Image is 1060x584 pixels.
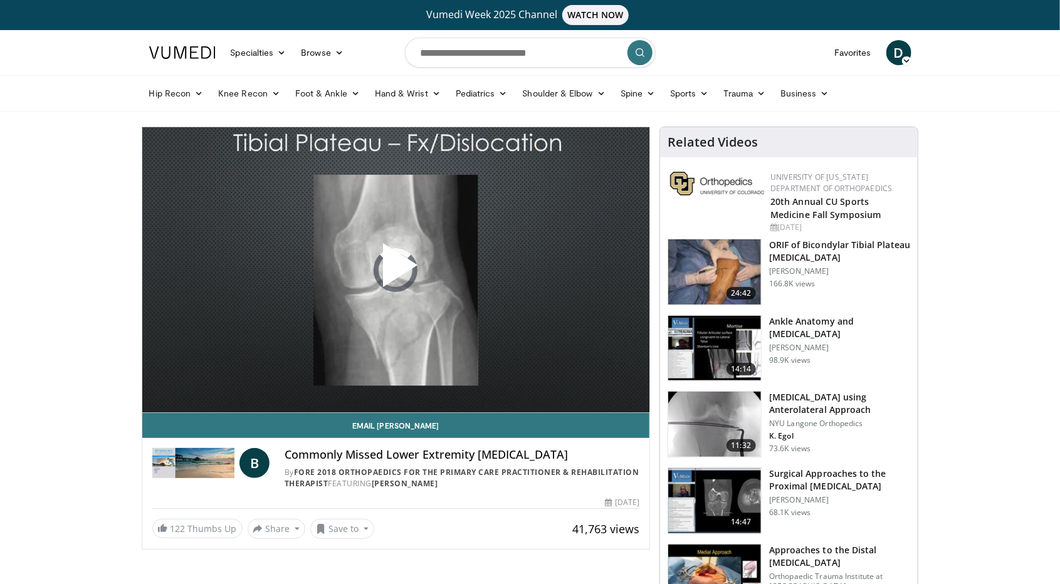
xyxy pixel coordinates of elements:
[152,448,235,478] img: FORE 2018 Orthopaedics for the Primary Care Practitioner & Rehabilitation Therapist
[668,392,761,457] img: 9nZFQMepuQiumqNn4xMDoxOjBzMTt2bJ.150x105_q85_crop-smart_upscale.jpg
[239,448,270,478] a: B
[668,135,758,150] h4: Related Videos
[769,266,910,276] p: [PERSON_NAME]
[773,81,837,106] a: Business
[769,355,811,365] p: 98.9K views
[769,467,910,493] h3: Surgical Approaches to the Proximal [MEDICAL_DATA]
[727,439,757,452] span: 11:32
[149,46,216,59] img: VuMedi Logo
[372,478,438,489] a: [PERSON_NAME]
[670,172,764,196] img: 355603a8-37da-49b6-856f-e00d7e9307d3.png.150x105_q85_autocrop_double_scale_upscale_version-0.2.png
[668,391,910,457] a: 11:32 [MEDICAL_DATA] using Anterolateral Approach NYU Langone Orthopedics K. Egol 73.6K views
[727,287,757,300] span: 24:42
[727,516,757,528] span: 14:47
[152,519,243,538] a: 122 Thumbs Up
[769,315,910,340] h3: Ankle Anatomy and [MEDICAL_DATA]
[405,38,656,68] input: Search topics, interventions
[171,523,186,534] span: 122
[668,315,910,382] a: 14:14 Ankle Anatomy and [MEDICAL_DATA] [PERSON_NAME] 98.9K views
[769,419,910,429] p: NYU Langone Orthopedics
[310,519,374,539] button: Save to
[668,467,910,534] a: 14:47 Surgical Approaches to the Proximal [MEDICAL_DATA] [PERSON_NAME] 68.1K views
[223,40,294,65] a: Specialties
[448,81,515,106] a: Pediatrics
[613,81,663,106] a: Spine
[572,521,639,536] span: 41,763 views
[288,81,367,106] a: Foot & Ankle
[770,222,908,233] div: [DATE]
[769,391,910,416] h3: [MEDICAL_DATA] using Anterolateral Approach
[886,40,911,65] a: D
[367,81,448,106] a: Hand & Wrist
[515,81,613,106] a: Shoulder & Elbow
[293,40,351,65] a: Browse
[663,81,716,106] a: Sports
[769,444,811,454] p: 73.6K views
[142,127,650,413] video-js: Video Player
[769,495,910,505] p: [PERSON_NAME]
[770,196,881,221] a: 20th Annual CU Sports Medicine Fall Symposium
[827,40,879,65] a: Favorites
[769,343,910,353] p: [PERSON_NAME]
[285,467,639,489] a: FORE 2018 Orthopaedics for the Primary Care Practitioner & Rehabilitation Therapist
[769,239,910,264] h3: ORIF of Bicondylar Tibial Plateau [MEDICAL_DATA]
[769,431,910,441] p: K. Egol
[668,239,910,305] a: 24:42 ORIF of Bicondylar Tibial Plateau [MEDICAL_DATA] [PERSON_NAME] 166.8K views
[606,497,639,508] div: [DATE]
[668,316,761,381] img: d079e22e-f623-40f6-8657-94e85635e1da.150x105_q85_crop-smart_upscale.jpg
[562,5,629,25] span: WATCH NOW
[769,279,815,289] p: 166.8K views
[285,448,639,462] h4: Commonly Missed Lower Extremity [MEDICAL_DATA]
[668,468,761,533] img: DA_UIUPltOAJ8wcH4xMDoxOjB1O8AjAz.150x105_q85_crop-smart_upscale.jpg
[142,413,650,438] a: Email [PERSON_NAME]
[727,363,757,375] span: 14:14
[716,81,774,106] a: Trauma
[770,172,892,194] a: University of [US_STATE] Department of Orthopaedics
[151,5,910,25] a: Vumedi Week 2025 ChannelWATCH NOW
[769,508,811,518] p: 68.1K views
[283,209,508,331] button: Play Video
[668,239,761,305] img: Levy_Tib_Plat_100000366_3.jpg.150x105_q85_crop-smart_upscale.jpg
[211,81,288,106] a: Knee Recon
[285,467,639,489] div: By FEATURING
[248,519,306,539] button: Share
[142,81,211,106] a: Hip Recon
[769,544,910,569] h3: Approaches to the Distal [MEDICAL_DATA]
